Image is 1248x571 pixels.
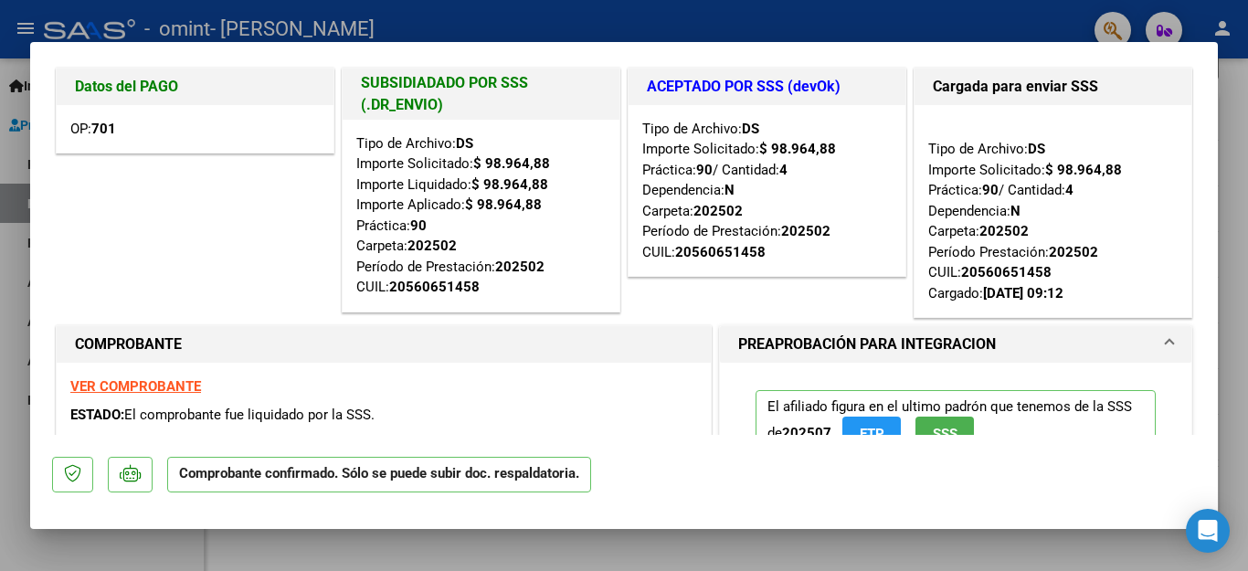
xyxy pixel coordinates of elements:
h1: SUBSIDIADADO POR SSS (.DR_ENVIO) [361,72,601,116]
h1: Datos del PAGO [75,76,315,98]
div: Open Intercom Messenger [1186,509,1230,553]
h1: ACEPTADO POR SSS (devOk) [647,76,887,98]
strong: N [724,182,735,198]
strong: 202507 [782,425,831,441]
strong: 202502 [693,203,743,219]
span: FTP [860,426,884,442]
span: SSS [933,426,957,442]
button: FTP [842,417,901,450]
span: El comprobante fue liquidado por la SSS. [124,407,375,423]
strong: DS [742,121,759,137]
strong: 90 [696,162,713,178]
span: OP: [70,121,116,137]
strong: 202502 [1049,244,1098,260]
h1: Cargada para enviar SSS [933,76,1173,98]
strong: 90 [982,182,999,198]
button: SSS [915,417,974,450]
strong: $ 98.964,88 [759,141,836,157]
div: 20560651458 [389,277,480,298]
div: Tipo de Archivo: Importe Solicitado: Práctica: / Cantidad: Dependencia: Carpeta: Período de Prest... [642,119,892,263]
h1: PREAPROBACIÓN PARA INTEGRACION [738,333,996,355]
p: Comprobante confirmado. Sólo se puede subir doc. respaldatoria. [167,457,591,492]
strong: COMPROBANTE [75,335,182,353]
strong: 4 [1065,182,1073,198]
strong: 202502 [781,223,830,239]
div: 20560651458 [675,242,766,263]
a: VER COMPROBANTE [70,378,201,395]
strong: DS [456,135,473,152]
strong: N [1010,203,1021,219]
strong: 202502 [979,223,1029,239]
strong: 701 [91,121,116,137]
strong: 202502 [495,259,545,275]
strong: 90 [410,217,427,234]
strong: [DATE] 09:12 [983,285,1063,301]
strong: $ 98.964,88 [1045,162,1122,178]
strong: 4 [779,162,788,178]
strong: $ 98.964,88 [471,176,548,193]
p: El afiliado figura en el ultimo padrón que tenemos de la SSS de [756,390,1156,459]
strong: 202502 [407,238,457,254]
span: ESTADO: [70,407,124,423]
mat-expansion-panel-header: PREAPROBACIÓN PARA INTEGRACION [720,326,1191,363]
div: Tipo de Archivo: Importe Solicitado: Importe Liquidado: Importe Aplicado: Práctica: Carpeta: Perí... [356,133,606,298]
div: Tipo de Archivo: Importe Solicitado: Práctica: / Cantidad: Dependencia: Carpeta: Período Prestaci... [928,119,1178,304]
strong: $ 98.964,88 [465,196,542,213]
strong: $ 98.964,88 [473,155,550,172]
strong: DS [1028,141,1045,157]
div: 20560651458 [961,262,1052,283]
